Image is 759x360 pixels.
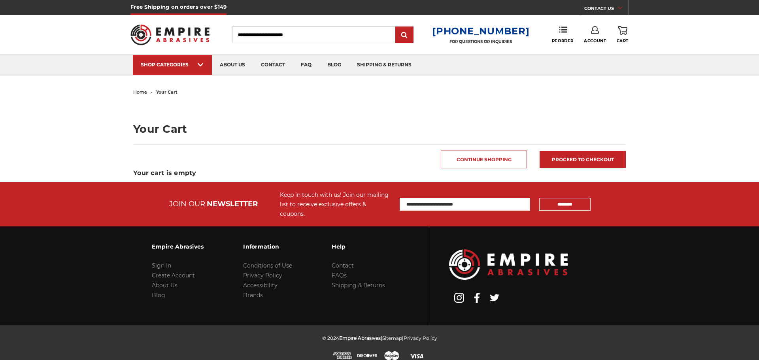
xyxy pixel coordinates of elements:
[349,55,419,75] a: shipping & returns
[133,89,147,95] a: home
[152,292,165,299] a: Blog
[253,55,293,75] a: contact
[133,168,626,178] h3: Your cart is empty
[339,335,381,341] span: Empire Abrasives
[332,282,385,289] a: Shipping & Returns
[141,62,204,68] div: SHOP CATEGORIES
[243,262,292,269] a: Conditions of Use
[243,238,292,255] h3: Information
[449,249,568,280] img: Empire Abrasives Logo Image
[332,238,385,255] h3: Help
[382,335,402,341] a: Sitemap
[169,200,205,208] span: JOIN OUR
[152,282,177,289] a: About Us
[396,27,412,43] input: Submit
[156,89,177,95] span: your cart
[432,39,529,44] p: FOR QUESTIONS OR INQUIRIES
[441,151,527,168] a: Continue Shopping
[243,272,282,279] a: Privacy Policy
[130,19,210,50] img: Empire Abrasives
[404,335,437,341] a: Privacy Policy
[293,55,319,75] a: faq
[152,262,171,269] a: Sign In
[332,272,347,279] a: FAQs
[552,26,574,43] a: Reorder
[584,38,606,43] span: Account
[152,272,195,279] a: Create Account
[332,262,354,269] a: Contact
[243,292,263,299] a: Brands
[212,55,253,75] a: about us
[432,25,529,37] a: [PHONE_NUMBER]
[617,38,629,43] span: Cart
[133,124,626,134] h1: Your Cart
[207,200,258,208] span: NEWSLETTER
[152,238,204,255] h3: Empire Abrasives
[552,38,574,43] span: Reorder
[243,282,278,289] a: Accessibility
[322,333,437,343] p: © 2024 | |
[584,4,628,15] a: CONTACT US
[540,151,626,168] a: Proceed to checkout
[280,190,392,219] div: Keep in touch with us! Join our mailing list to receive exclusive offers & coupons.
[319,55,349,75] a: blog
[617,26,629,43] a: Cart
